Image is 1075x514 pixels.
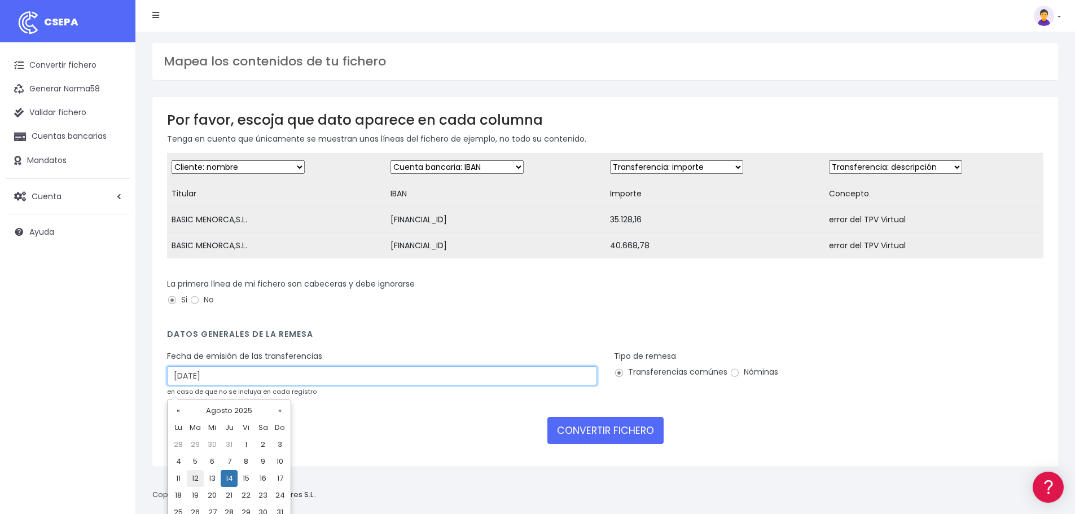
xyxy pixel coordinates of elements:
td: 1 [238,436,255,453]
label: Nóminas [730,366,778,378]
td: 35.128,16 [605,207,824,233]
td: 15 [238,470,255,487]
button: Contáctanos [11,302,214,322]
td: 14 [221,470,238,487]
td: 17 [271,470,288,487]
a: POWERED BY ENCHANT [155,325,217,336]
a: Validar fichero [6,101,130,125]
div: Programadores [11,271,214,282]
h3: Mapea los contenidos de tu fichero [164,54,1047,69]
td: [FINANCIAL_ID] [386,233,605,259]
th: Vi [238,419,255,436]
label: Si [167,294,187,306]
td: 18 [170,487,187,504]
td: 28 [170,436,187,453]
h3: Por favor, escoja que dato aparece en cada columna [167,112,1043,128]
th: Sa [255,419,271,436]
img: logo [14,8,42,37]
td: IBAN [386,181,605,207]
td: BASIC MENORCA,S.L. [167,207,386,233]
td: BASIC MENORCA,S.L. [167,233,386,259]
a: Ayuda [6,220,130,244]
th: Mi [204,419,221,436]
td: 31 [221,436,238,453]
th: Agosto 2025 [187,402,271,419]
p: Tenga en cuenta que únicamente se muestran unas líneas del fichero de ejemplo, no todo su contenido. [167,133,1043,145]
label: No [190,294,214,306]
img: profile [1034,6,1054,26]
small: en caso de que no se incluya en cada registro [167,387,317,396]
td: 10 [271,453,288,470]
td: error del TPV Virtual [824,233,1043,259]
label: Transferencias comúnes [614,366,727,378]
td: 19 [187,487,204,504]
td: 30 [204,436,221,453]
a: Mandatos [6,149,130,173]
a: Problemas habituales [11,160,214,178]
td: 12 [187,470,204,487]
td: 2 [255,436,271,453]
a: Cuenta [6,184,130,208]
a: Perfiles de empresas [11,195,214,213]
th: Ma [187,419,204,436]
td: 29 [187,436,204,453]
td: 5 [187,453,204,470]
td: 7 [221,453,238,470]
button: CONVERTIR FICHERO [547,417,664,444]
th: Lu [170,419,187,436]
a: Convertir fichero [6,54,130,77]
a: API [11,288,214,306]
td: 40.668,78 [605,233,824,259]
label: La primera línea de mi fichero son cabeceras y debe ignorarse [167,278,415,290]
td: 13 [204,470,221,487]
th: Ju [221,419,238,436]
a: Videotutoriales [11,178,214,195]
td: 9 [255,453,271,470]
th: « [170,402,187,419]
h4: Datos generales de la remesa [167,330,1043,345]
td: Importe [605,181,824,207]
td: 8 [238,453,255,470]
td: error del TPV Virtual [824,207,1043,233]
td: Concepto [824,181,1043,207]
a: Formatos [11,143,214,160]
span: Ayuda [29,226,54,238]
td: 11 [170,470,187,487]
td: 6 [204,453,221,470]
a: Generar Norma58 [6,77,130,101]
td: [FINANCIAL_ID] [386,207,605,233]
a: Información general [11,96,214,113]
div: Información general [11,78,214,89]
td: 20 [204,487,221,504]
td: Titular [167,181,386,207]
td: 23 [255,487,271,504]
th: Do [271,419,288,436]
p: Copyright © 2025 . [152,489,317,501]
td: 22 [238,487,255,504]
a: Cuentas bancarias [6,125,130,148]
td: 4 [170,453,187,470]
label: Tipo de remesa [614,350,676,362]
div: Convertir ficheros [11,125,214,135]
td: 3 [271,436,288,453]
div: Facturación [11,224,214,235]
td: 21 [221,487,238,504]
a: General [11,242,214,260]
span: Cuenta [32,190,62,201]
td: 24 [271,487,288,504]
th: » [271,402,288,419]
label: Fecha de emisión de las transferencias [167,350,322,362]
td: 16 [255,470,271,487]
span: CSEPA [44,15,78,29]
